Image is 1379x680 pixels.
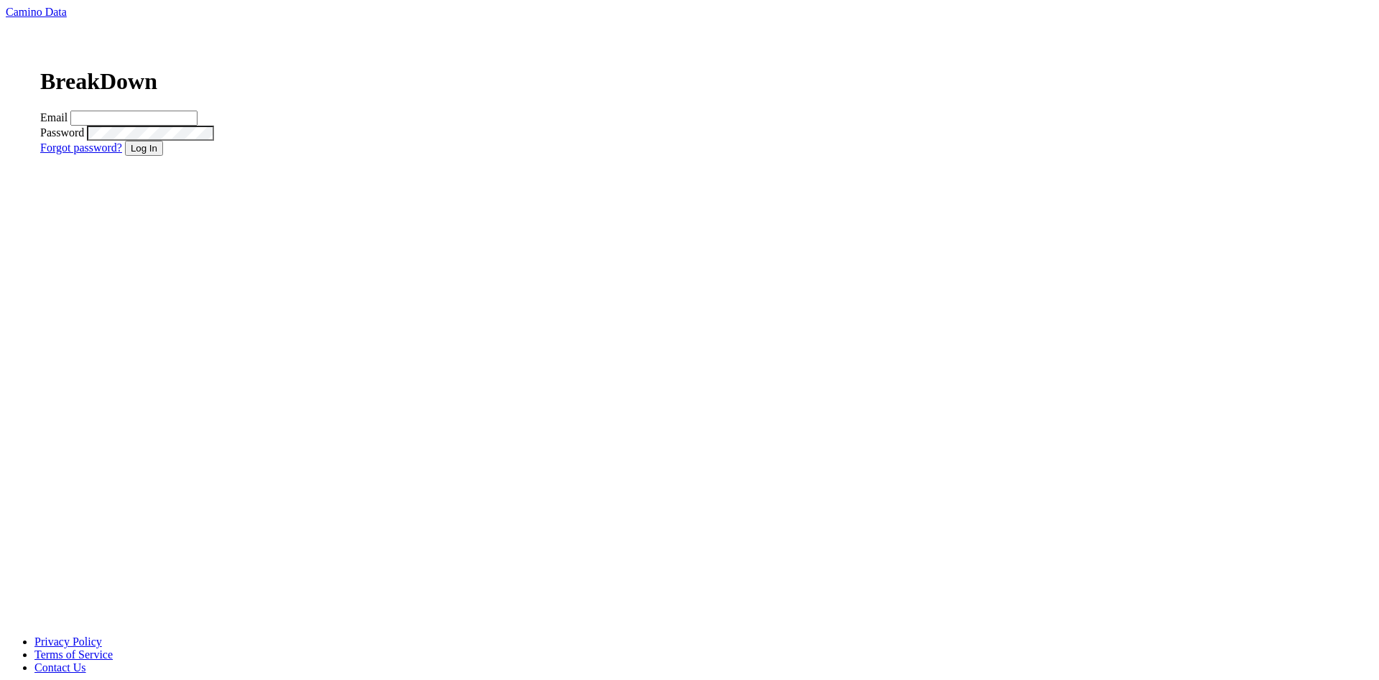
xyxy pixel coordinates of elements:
a: Terms of Service [34,648,113,661]
label: Password [40,126,84,139]
button: Log In [125,141,163,156]
a: Camino Data [6,6,67,18]
a: Privacy Policy [34,635,102,648]
label: Email [40,111,68,124]
h1: BreakDown [40,68,471,95]
a: Contact Us [34,661,86,674]
a: Forgot password? [40,141,122,154]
